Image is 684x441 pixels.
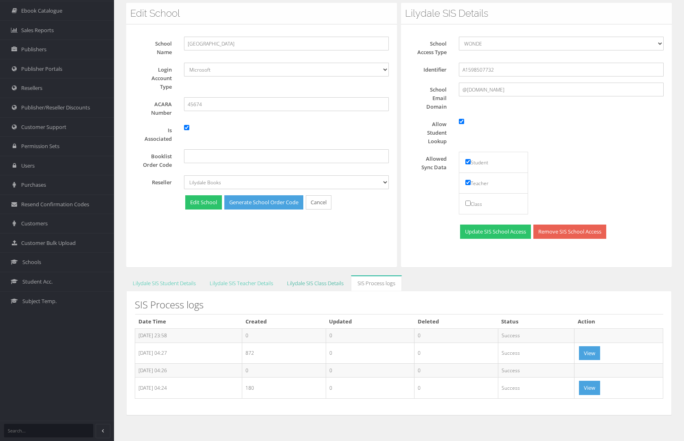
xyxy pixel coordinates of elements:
td: [DATE] 04:27 [135,343,242,364]
label: Allow Student Lookup [409,117,453,146]
th: Updated [326,314,414,329]
label: School Email Domain [409,83,453,111]
label: School Name [134,37,178,57]
td: 0 [326,364,414,378]
td: [DATE] 04:26 [135,364,242,378]
th: Date Time [135,314,242,329]
span: Permission Sets [21,142,59,150]
td: 0 [414,364,498,378]
h3: Lilydale SIS Details [405,8,668,19]
a: Cancel [306,195,331,210]
span: Publisher Portals [21,65,62,73]
h3: SIS Process logs [135,299,663,310]
span: Publisher/Reseller Discounts [21,104,90,111]
button: View [579,346,600,360]
span: Customer Support [21,123,66,131]
span: Customers [21,220,48,227]
a: Generate School Order Code [224,195,303,210]
span: Resend Confirmation Codes [21,201,89,208]
td: Success [498,378,574,399]
label: Booklist Order Code [134,149,178,169]
a: Lilydale SIS Teacher Details [203,275,280,291]
span: Purchases [21,181,46,189]
td: 0 [326,343,414,364]
span: Publishers [21,46,46,53]
span: Schools [22,258,41,266]
input: Search... [4,424,93,437]
td: 0 [326,378,414,399]
span: Ebook Catalogue [21,7,62,15]
th: Deleted [414,314,498,329]
a: Lilydale SIS Class Details [281,275,350,291]
h3: Edit School [130,8,393,19]
a: SIS Process logs [351,275,402,291]
span: Subject Temp. [22,297,57,305]
td: 0 [242,329,326,343]
li: Student [459,152,528,173]
span: Student Acc. [22,278,53,286]
td: [DATE] 04:24 [135,378,242,399]
span: Users [21,162,35,170]
label: Allowed Sync Data [409,152,453,172]
td: 0 [242,364,326,378]
button: Update SIS School Access [460,225,531,239]
td: Success [498,329,574,343]
td: 0 [414,329,498,343]
td: [DATE] 23:58 [135,329,242,343]
td: 0 [326,329,414,343]
td: 0 [414,378,498,399]
span: Sales Reports [21,26,54,34]
a: Lilydale SIS Student Details [126,275,202,291]
label: Login Account Type [134,63,178,91]
td: 872 [242,343,326,364]
th: Action [574,314,663,329]
button: Edit School [185,195,222,210]
label: Reseller [134,175,178,187]
span: Resellers [21,84,42,92]
label: School Access Type [409,37,453,57]
label: Identifier [409,63,453,74]
th: Status [498,314,574,329]
a: Remove SIS School Access [533,225,606,239]
th: Created [242,314,326,329]
td: 180 [242,378,326,399]
label: ACARA Number [134,97,178,117]
span: Customer Bulk Upload [21,239,76,247]
li: Teacher [459,172,528,194]
button: View [579,381,600,395]
td: 0 [414,343,498,364]
label: Is Associated [134,123,178,143]
td: Success [498,364,574,378]
td: Success [498,343,574,364]
li: Class [459,193,528,214]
